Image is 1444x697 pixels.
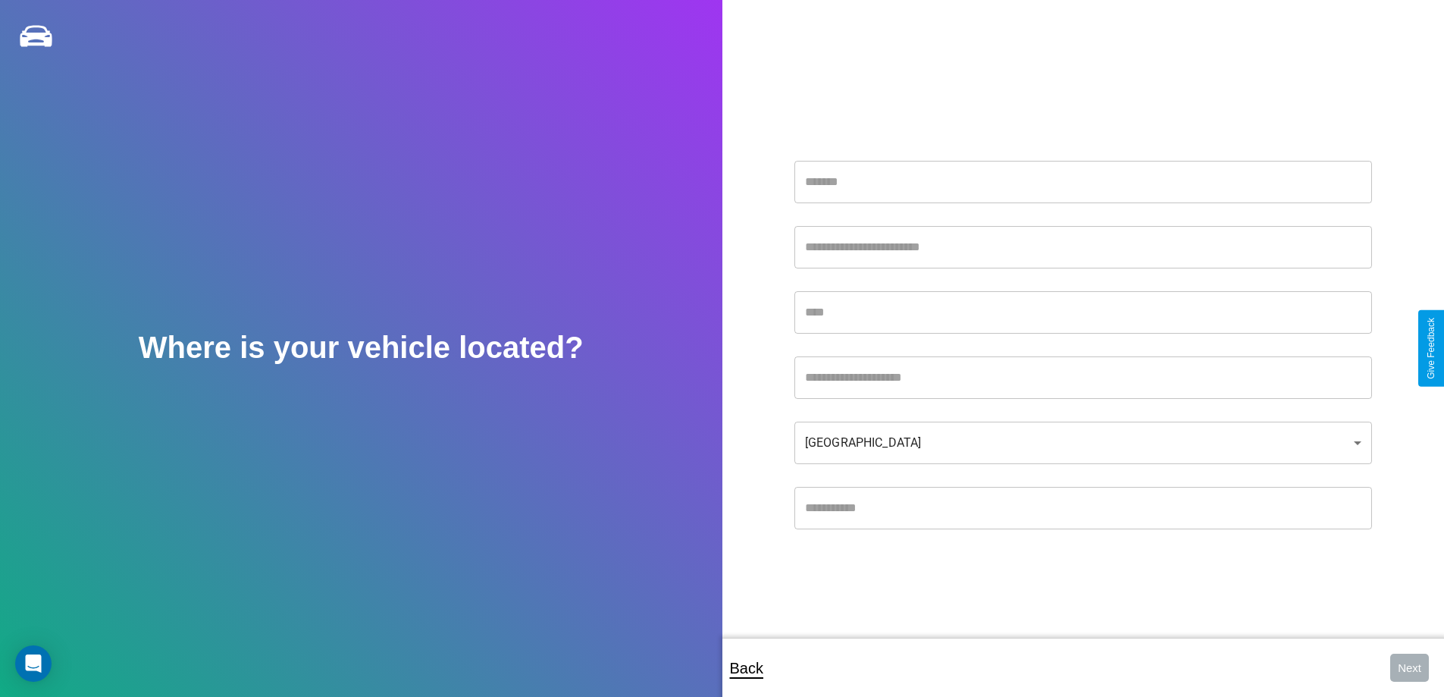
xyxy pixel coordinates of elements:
[15,645,52,682] div: Open Intercom Messenger
[730,655,763,682] p: Back
[139,331,584,365] h2: Where is your vehicle located?
[794,422,1372,464] div: [GEOGRAPHIC_DATA]
[1390,654,1429,682] button: Next
[1426,318,1436,379] div: Give Feedback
